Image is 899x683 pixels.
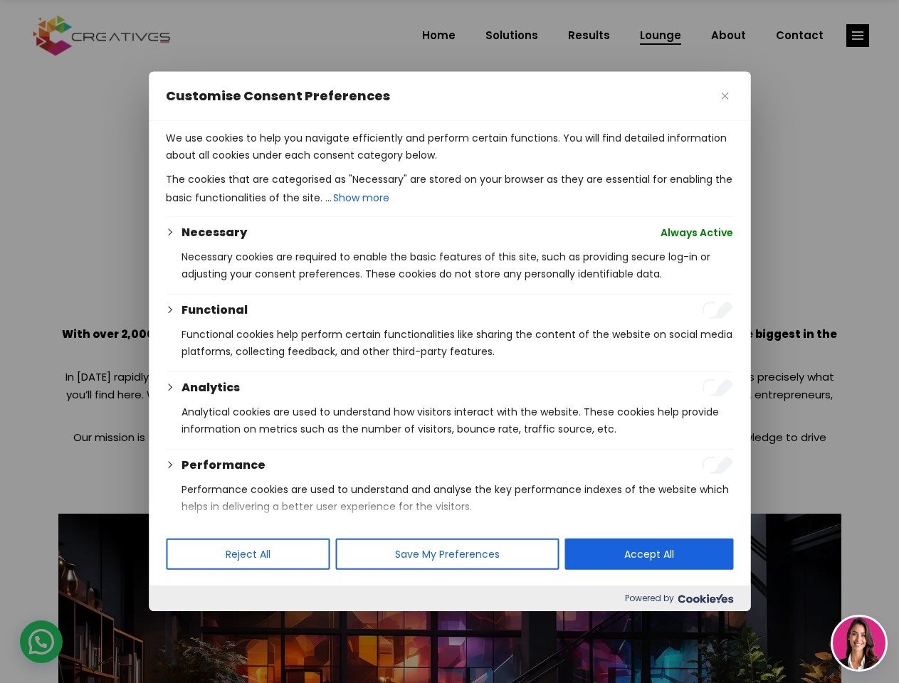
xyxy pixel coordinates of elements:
img: Close [721,92,728,100]
button: Performance [182,457,266,474]
button: Functional [182,302,248,319]
button: Necessary [182,224,247,241]
input: Enable Performance [702,457,733,474]
p: We use cookies to help you navigate efficiently and perform certain functions. You will find deta... [166,129,733,164]
div: Customise Consent Preferences [149,72,750,611]
button: Close [716,88,733,105]
span: Always Active [661,224,733,241]
p: Performance cookies are used to understand and analyse the key performance indexes of the website... [182,481,733,515]
p: The cookies that are categorised as "Necessary" are stored on your browser as they are essential ... [166,171,733,208]
img: agent [833,617,885,669]
button: Reject All [166,539,330,570]
p: Necessary cookies are required to enable the basic features of this site, such as providing secur... [182,248,733,282]
button: Accept All [564,539,733,570]
p: Functional cookies help perform certain functionalities like sharing the content of the website o... [182,326,733,360]
button: Save My Preferences [335,539,559,570]
img: Cookieyes logo [678,594,733,603]
input: Enable Analytics [702,379,733,396]
button: Show more [332,188,391,208]
div: Powered by [149,586,750,611]
span: Customise Consent Preferences [166,88,390,105]
p: Analytical cookies are used to understand how visitors interact with the website. These cookies h... [182,403,733,438]
button: Analytics [182,379,240,396]
input: Enable Functional [702,302,733,319]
